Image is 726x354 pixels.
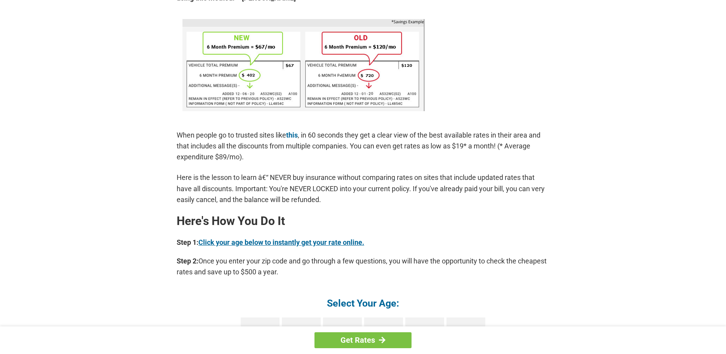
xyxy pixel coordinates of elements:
a: 36 - 45 [323,317,362,350]
a: 46 - 55 [364,317,403,350]
img: savings [182,19,424,111]
b: Step 2: [177,257,198,265]
a: 16 - 25 [241,317,280,350]
a: 56 - 65 [405,317,444,350]
p: When people go to trusted sites like , in 60 seconds they get a clear view of the best available ... [177,130,549,162]
h2: Here's How You Do It [177,215,549,227]
a: 66 + [446,317,485,350]
p: Once you enter your zip code and go through a few questions, you will have the opportunity to che... [177,256,549,277]
a: 26 - 35 [282,317,321,350]
p: Here is the lesson to learn â€“ NEVER buy insurance without comparing rates on sites that include... [177,172,549,205]
b: Step 1: [177,238,198,246]
a: Get Rates [314,332,412,348]
h4: Select Your Age: [177,297,549,310]
a: this [286,131,298,139]
a: Click your age below to instantly get your rate online. [198,238,364,246]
